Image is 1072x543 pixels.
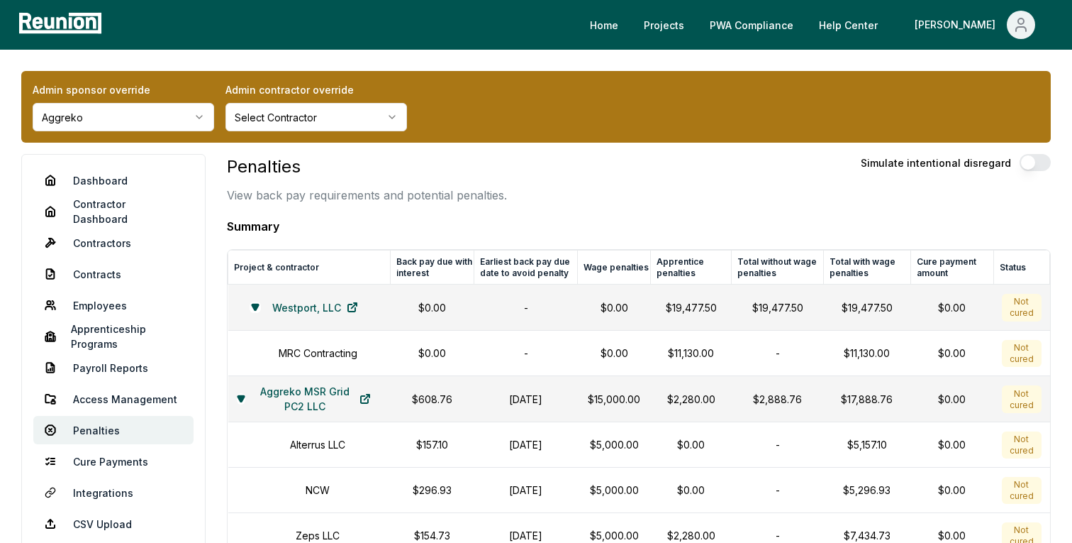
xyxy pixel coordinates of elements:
[919,483,985,498] div: $0.00
[227,154,507,180] h3: Penalties
[225,82,407,97] label: Admin contractor override
[698,11,805,39] a: PWA Compliance
[808,11,889,39] a: Help Center
[632,11,696,39] a: Projects
[474,331,577,376] td: -
[482,392,569,407] h1: [DATE]
[832,346,902,361] p: $11,130.00
[1002,432,1041,459] div: Not cured
[399,300,466,315] p: $0.00
[227,187,507,204] p: View back pay requirements and potential penalties.
[474,285,577,331] td: -
[910,251,993,285] th: Cure payment amount
[919,346,985,361] div: $0.00
[399,528,466,543] p: $154.73
[586,300,642,315] p: $0.00
[1002,477,1041,504] div: Not cured
[33,447,194,476] a: Cure Payments
[33,478,194,507] a: Integrations
[33,510,194,538] a: CSV Upload
[732,422,824,468] td: -
[33,197,194,226] a: Contractor Dashboard
[586,528,642,543] p: $5,000.00
[732,251,824,285] th: Total without wage penalties
[579,11,1058,39] nav: Main
[732,331,824,376] td: -
[832,392,902,407] p: $17,888.76
[659,483,723,498] p: $0.00
[306,483,330,498] h1: NCW
[832,483,902,498] p: $5,296.93
[919,300,985,315] div: $0.00
[33,166,194,194] a: Dashboard
[228,251,391,285] th: Project & contractor
[659,437,723,452] p: $0.00
[993,251,1049,285] th: Status
[33,353,194,382] a: Payroll Reports
[659,528,723,543] p: $2,280.00
[832,437,902,452] p: $5,157.10
[861,155,1011,170] label: Simulate intentional disregard
[399,437,466,452] p: $157.10
[919,392,985,407] div: $0.00
[659,300,723,315] p: $19,477.50
[227,218,1051,235] h4: Summary
[740,300,815,315] p: $19,477.50
[482,437,569,452] h1: [DATE]
[586,392,642,407] p: $15,000.00
[482,483,569,498] h1: [DATE]
[33,291,194,319] a: Employees
[482,528,569,543] h1: [DATE]
[399,392,466,407] p: $608.76
[33,229,194,257] a: Contractors
[823,251,910,285] th: Total with wage penalties
[732,468,824,513] td: -
[903,11,1046,39] button: [PERSON_NAME]
[832,528,902,543] p: $7,434.73
[651,251,732,285] th: Apprentice penalties
[391,251,474,285] th: Back pay due with interest
[245,385,382,413] a: Aggreko MSR Grid PC2 LLC
[578,251,651,285] th: Wage penalties
[290,437,345,452] h1: Alterrus LLC
[261,293,369,322] a: Westport, LLC
[296,528,340,543] h1: Zeps LLC
[740,392,815,407] p: $2,888.76
[33,416,194,444] a: Penalties
[399,483,466,498] p: $296.93
[586,346,642,361] p: $0.00
[399,346,466,361] p: $0.00
[33,385,194,413] a: Access Management
[832,300,902,315] p: $19,477.50
[33,322,194,351] a: Apprenticeship Programs
[1002,294,1041,321] div: Not cured
[586,437,642,452] p: $5,000.00
[1002,340,1041,367] div: Not cured
[1002,385,1041,412] div: Not cured
[33,82,214,97] label: Admin sponsor override
[474,251,577,285] th: Earliest back pay due date to avoid penalty
[586,483,642,498] p: $5,000.00
[919,437,985,452] div: $0.00
[659,346,723,361] p: $11,130.00
[279,346,357,361] h1: MRC Contracting
[919,528,985,543] div: $0.00
[33,260,194,288] a: Contracts
[915,11,1001,39] div: [PERSON_NAME]
[659,392,723,407] p: $2,280.00
[579,11,630,39] a: Home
